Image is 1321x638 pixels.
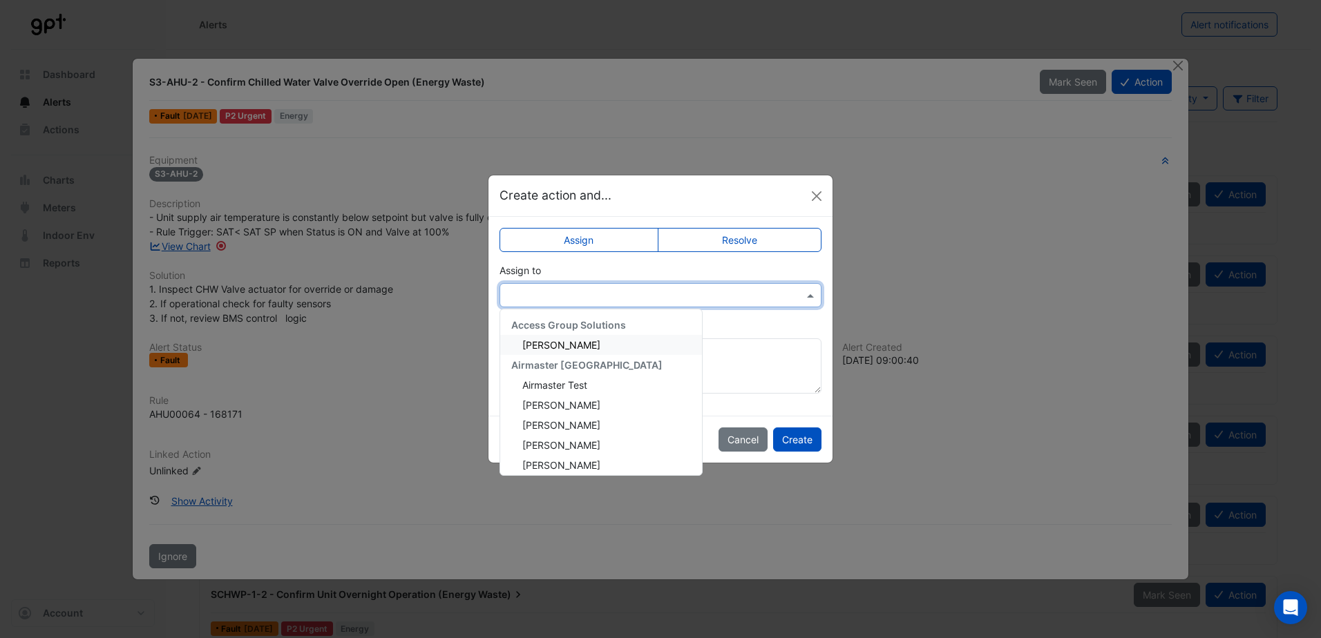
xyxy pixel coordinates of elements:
div: Options List [500,309,702,475]
span: Access Group Solutions [511,319,626,331]
button: Create [773,427,821,452]
label: Assign [500,228,658,252]
button: Cancel [719,427,768,452]
span: [PERSON_NAME] [522,399,600,411]
h5: Create action and... [500,186,611,204]
label: Assign to [500,263,541,278]
span: [PERSON_NAME] [522,439,600,451]
span: [PERSON_NAME] [522,459,600,471]
button: Close [806,186,827,206]
span: Airmaster [GEOGRAPHIC_DATA] [511,359,663,371]
span: [PERSON_NAME] [522,419,600,431]
span: [PERSON_NAME] [522,339,600,351]
div: Open Intercom Messenger [1274,591,1307,624]
span: Airmaster Test [522,379,587,391]
label: Resolve [658,228,822,252]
